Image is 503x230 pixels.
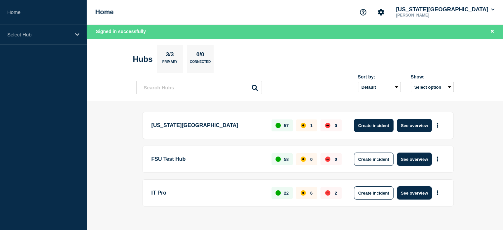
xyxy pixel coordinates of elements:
p: FSU Test Hub [151,153,264,166]
p: 2 [335,191,337,196]
button: See overview [397,186,432,200]
h1: Home [95,8,114,16]
button: More actions [433,187,442,199]
div: affected [301,190,306,196]
p: [PERSON_NAME] [395,13,463,18]
div: up [275,123,281,128]
p: 58 [284,157,288,162]
p: [US_STATE][GEOGRAPHIC_DATA] [151,119,264,132]
p: 1 [310,123,313,128]
p: 0 [335,157,337,162]
p: IT Pro [151,186,264,200]
input: Search Hubs [136,81,262,94]
select: Sort by [358,82,401,92]
p: Connected [190,60,211,67]
div: Show: [411,74,454,79]
button: Select option [411,82,454,92]
button: Account settings [374,5,388,19]
span: Signed in successfully [96,29,146,34]
button: Close banner [488,28,496,35]
button: Create incident [354,186,394,200]
p: 0/0 [194,51,207,60]
div: down [325,123,330,128]
button: Create incident [354,119,394,132]
button: See overview [397,153,432,166]
button: More actions [433,153,442,165]
div: affected [301,123,306,128]
button: See overview [397,119,432,132]
div: up [275,190,281,196]
p: 3/3 [163,51,176,60]
p: 22 [284,191,288,196]
p: 57 [284,123,288,128]
div: up [275,157,281,162]
button: Create incident [354,153,394,166]
div: Sort by: [358,74,401,79]
button: [US_STATE][GEOGRAPHIC_DATA] [395,6,496,13]
button: Support [356,5,370,19]
p: Primary [162,60,178,67]
p: 0 [335,123,337,128]
div: down [325,157,330,162]
p: 6 [310,191,313,196]
p: 0 [310,157,313,162]
div: down [325,190,330,196]
div: affected [301,157,306,162]
button: More actions [433,119,442,132]
p: Select Hub [7,32,71,37]
h2: Hubs [133,55,153,64]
